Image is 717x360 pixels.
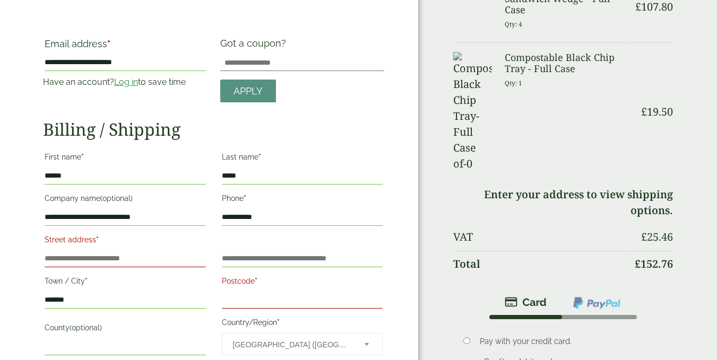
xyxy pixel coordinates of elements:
abbr: required [258,153,261,161]
label: First name [45,150,206,168]
bdi: 19.50 [641,104,673,119]
th: VAT [453,224,627,250]
abbr: required [107,38,110,49]
a: Apply [220,80,276,102]
abbr: required [85,277,88,285]
label: Phone [222,191,383,209]
small: Qty: 1 [505,79,522,87]
span: £ [641,104,647,119]
a: Log in [114,77,138,87]
label: Got a coupon? [220,38,290,54]
abbr: required [81,153,84,161]
label: Town / City [45,274,206,292]
span: £ [641,230,647,244]
img: stripe.png [505,296,547,309]
label: Postcode [222,274,383,292]
label: Email address [45,39,206,54]
img: Compostable Black Chip Tray-Full Case of-0 [453,52,492,172]
h2: Billing / Shipping [43,119,384,139]
th: Total [453,251,627,277]
label: County [45,320,206,338]
label: Street address [45,232,206,250]
span: £ [635,257,641,271]
p: Pay with your credit card. [480,336,658,347]
td: Enter your address to view shipping options. [453,182,673,223]
span: Apply [234,85,263,97]
abbr: required [96,235,99,244]
p: Have an account? to save time [43,76,208,89]
span: (optional) [100,194,133,203]
span: Country/Region [222,333,383,355]
abbr: required [277,318,280,327]
abbr: required [244,194,246,203]
label: Company name [45,191,206,209]
abbr: required [255,277,257,285]
h3: Compostable Black Chip Tray - Full Case [505,52,627,75]
label: Last name [222,150,383,168]
span: (optional) [70,323,102,332]
bdi: 152.76 [635,257,673,271]
img: ppcp-gateway.png [572,296,621,310]
span: United Kingdom (UK) [233,333,351,356]
bdi: 25.46 [641,230,673,244]
label: Country/Region [222,315,383,333]
small: Qty: 4 [505,20,522,28]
